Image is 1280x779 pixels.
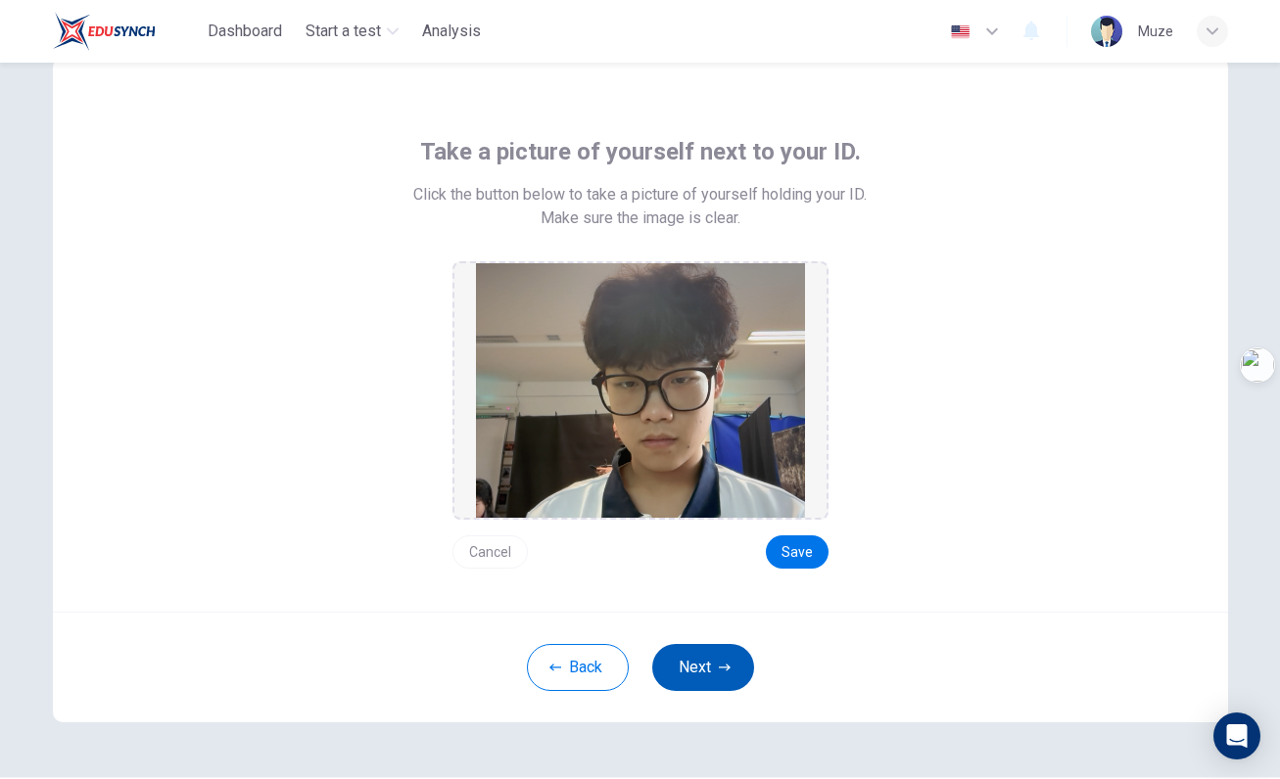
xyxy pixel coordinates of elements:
span: Analysis [422,20,481,43]
button: Cancel [452,535,528,569]
button: Dashboard [200,14,290,49]
button: Analysis [414,14,489,49]
button: Next [652,644,754,691]
div: Open Intercom Messenger [1213,712,1260,759]
button: Start a test [298,14,406,49]
img: Rosedale logo [53,12,156,51]
span: Dashboard [208,20,282,43]
a: Rosedale logo [53,12,201,51]
div: Muze [1138,20,1173,43]
span: Start a test [306,20,381,43]
button: Back [527,644,629,691]
img: Profile picture [1091,16,1122,47]
span: Make sure the image is clear. [541,206,740,230]
span: Click the button below to take a picture of yourself holding your ID. [413,183,867,206]
span: Take a picture of yourself next to your ID. [420,136,861,167]
button: Save [766,535,829,569]
img: en [948,24,972,39]
img: preview screemshot [476,263,805,518]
